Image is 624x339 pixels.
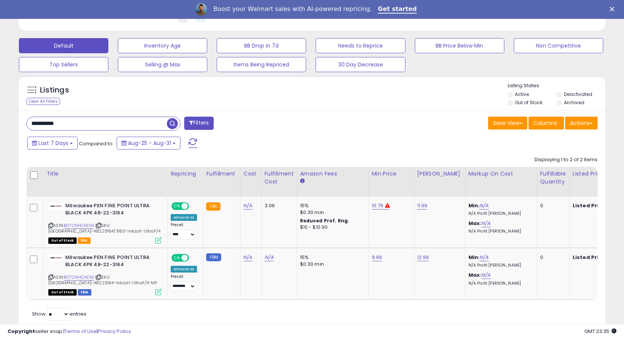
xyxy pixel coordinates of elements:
[46,170,164,178] div: Title
[206,202,220,211] small: FBA
[573,254,607,261] b: Listed Price:
[48,254,63,261] img: 21aGOrhIiEL._SL40_.jpg
[48,254,162,294] div: ASIN:
[465,167,537,197] th: The percentage added to the cost of goods (COGS) that forms the calculator for Min & Max prices.
[65,328,97,335] a: Terms of Use
[65,254,157,270] b: Milwaukee PEN FINE POINT ULTRA BLACK 4PK 48-22-3164
[488,117,527,129] button: Save View
[48,202,162,243] div: ASIN:
[217,57,306,72] button: Items Being Repriced
[372,202,384,210] a: 10.79
[479,202,488,210] a: N/A
[300,261,363,268] div: $0.30 min
[540,202,564,209] div: 0
[468,170,534,178] div: Markup on Cost
[535,156,598,163] div: Displaying 1 to 2 of 2 items
[417,202,428,210] a: 11.99
[300,178,305,185] small: Amazon Fees.
[300,202,363,209] div: 15%
[172,255,182,261] span: ON
[8,328,35,335] strong: Copyright
[378,5,417,14] a: Get started
[481,220,490,227] a: N/A
[65,202,157,218] b: Milwaukee PEN FINE POINT ULTRA BLACK 4PK 48-22-3164
[195,3,207,15] img: Profile image for Adrian
[171,170,200,178] div: Repricing
[300,170,365,178] div: Amazon Fees
[118,57,207,72] button: Selling @ Max
[316,57,405,72] button: 30 Day Decrease
[243,254,253,261] a: N/A
[171,274,197,291] div: Preset:
[540,254,564,261] div: 0
[98,328,131,335] a: Privacy Policy
[26,98,60,105] div: Clear All Filters
[573,202,607,209] b: Listed Price:
[184,117,214,130] button: Filters
[417,170,462,178] div: [PERSON_NAME]
[468,220,482,227] b: Max:
[468,229,531,234] p: N/A Profit [PERSON_NAME]
[515,91,529,97] label: Active
[564,99,584,106] label: Archived
[468,263,531,268] p: N/A Profit [PERSON_NAME]
[217,38,306,53] button: BB Drop in 7d
[171,222,197,239] div: Preset:
[48,203,63,210] img: 21aGOrhIiEL._SL40_.jpg
[32,310,86,317] span: Show: entries
[78,237,91,244] span: FBA
[481,271,490,279] a: N/A
[540,170,566,186] div: Fulfillable Quantity
[468,281,531,286] p: N/A Profit [PERSON_NAME]
[265,202,291,209] div: 3.06
[48,289,77,296] span: All listings that are currently out of stock and unavailable for purchase on Amazon
[265,254,274,261] a: N/A
[514,38,603,53] button: Non Competitive
[48,274,157,285] span: | SKU: [GEOGRAPHIC_DATA]-48223164-Inkzall-UltraF/4-MF
[79,140,114,147] span: Compared to:
[468,211,531,216] p: N/A Profit [PERSON_NAME]
[300,209,363,216] div: $0.30 min
[19,57,108,72] button: Top Sellers
[243,170,258,178] div: Cost
[243,202,253,210] a: N/A
[265,170,294,186] div: Fulfillment Cost
[64,274,94,280] a: B07CNHCNDM
[584,328,616,335] span: 2025-09-11 23:35 GMT
[171,214,197,221] div: Amazon AI
[171,266,197,273] div: Amazon AI
[206,253,221,261] small: FBM
[40,85,69,96] h5: Listings
[118,38,207,53] button: Inventory Age
[533,119,557,127] span: Columns
[300,254,363,261] div: 15%
[128,139,171,147] span: Aug-25 - Aug-31
[64,222,94,229] a: B07CNHCNDM
[48,237,77,244] span: All listings that are currently out of stock and unavailable for purchase on Amazon
[565,117,598,129] button: Actions
[188,203,200,210] span: OFF
[468,254,480,261] b: Min:
[300,224,363,231] div: $10 - $10.90
[19,38,108,53] button: Default
[188,255,200,261] span: OFF
[468,202,480,209] b: Min:
[300,217,350,224] b: Reduced Prof. Rng.
[117,137,180,149] button: Aug-25 - Aug-31
[528,117,564,129] button: Columns
[415,38,504,53] button: BB Price Below Min
[508,82,605,89] p: Listing States:
[172,203,182,210] span: ON
[78,289,91,296] span: FBM
[372,170,411,178] div: Min Price
[213,5,372,13] div: Boost your Walmart sales with AI-powered repricing.
[27,137,78,149] button: Last 7 Days
[8,328,131,335] div: seller snap | |
[564,91,592,97] label: Deactivated
[316,38,405,53] button: Needs to Reprice
[48,222,160,234] span: | SKU: [GEOGRAPHIC_DATA]-48223164/3150-Inkzall-UltraF/4
[479,254,488,261] a: N/A
[610,7,617,11] div: Close
[515,99,542,106] label: Out of Stock
[372,254,382,261] a: 9.99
